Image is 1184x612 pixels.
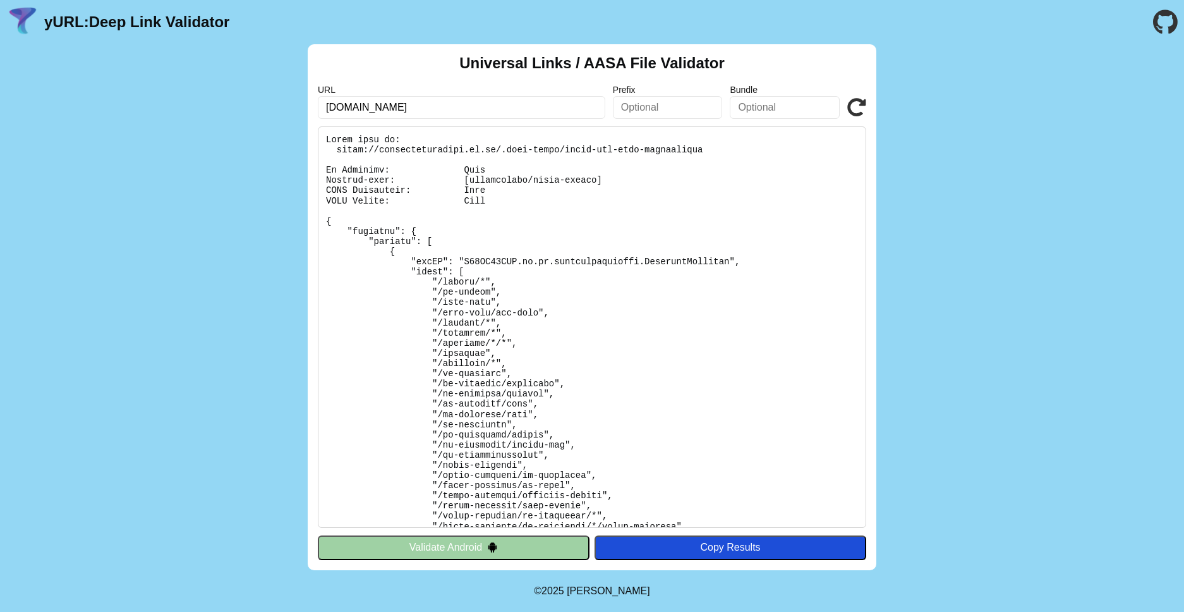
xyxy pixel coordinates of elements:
[567,585,650,596] a: Michael Ibragimchayev's Personal Site
[6,6,39,39] img: yURL Logo
[613,85,723,95] label: Prefix
[318,535,589,560] button: Validate Android
[459,54,725,72] h2: Universal Links / AASA File Validator
[601,542,860,553] div: Copy Results
[730,96,840,119] input: Optional
[613,96,723,119] input: Optional
[595,535,866,560] button: Copy Results
[534,570,649,612] footer: ©
[318,96,605,119] input: Required
[541,585,564,596] span: 2025
[730,85,840,95] label: Bundle
[487,542,498,553] img: droidIcon.svg
[318,85,605,95] label: URL
[318,126,866,528] pre: Lorem ipsu do: sitam://consecteturadipi.el.se/.doei-tempo/incid-utl-etdo-magnaaliqua En Adminimv:...
[44,13,229,31] a: yURL:Deep Link Validator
